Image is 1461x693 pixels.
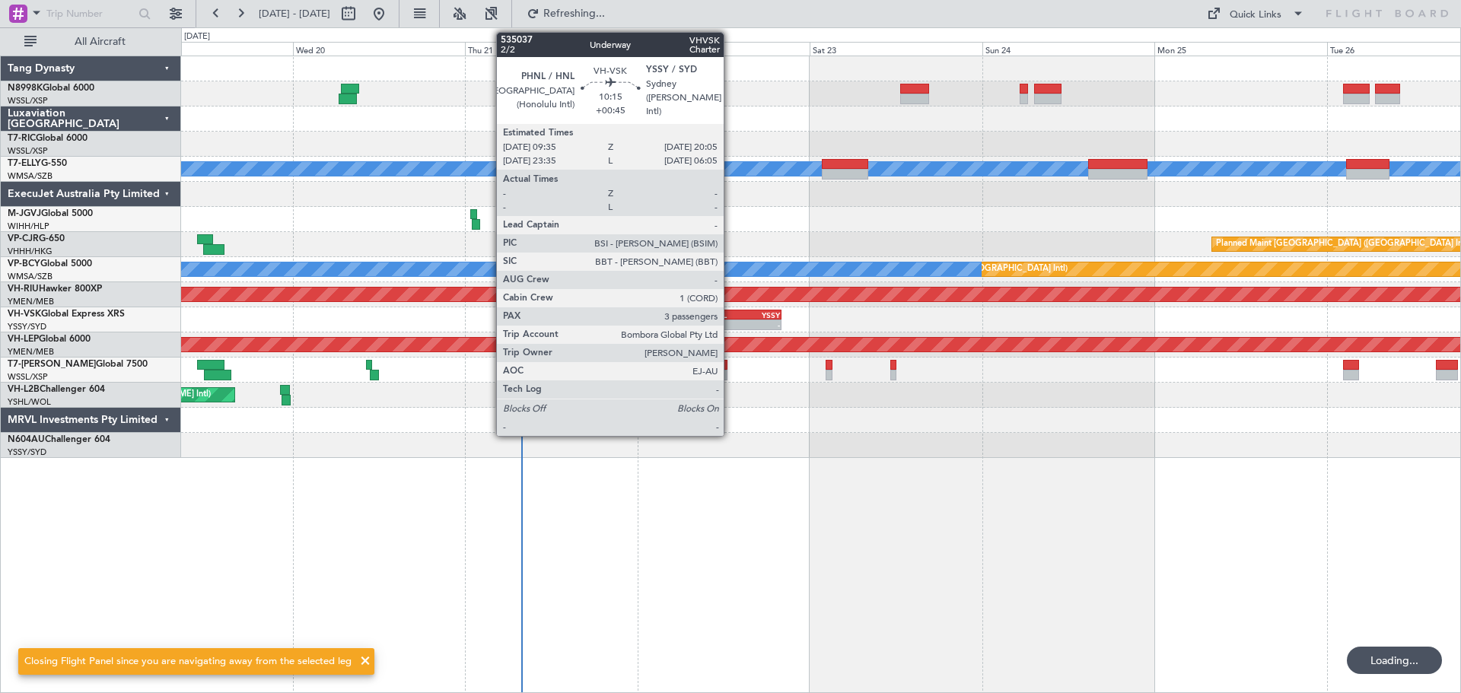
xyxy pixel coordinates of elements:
[638,42,810,56] div: Fri 22
[8,221,49,232] a: WIHH/HLP
[8,335,91,344] a: VH-LEPGlobal 6000
[8,234,65,243] a: VP-CJRG-650
[743,320,780,329] div: -
[46,2,134,25] input: Trip Number
[8,84,94,93] a: N8998KGlobal 6000
[8,385,105,394] a: VH-L2BChallenger 604
[24,654,352,669] div: Closing Flight Panel since you are navigating away from the selected leg
[8,371,48,383] a: WSSL/XSP
[1347,647,1442,674] div: Loading...
[8,285,39,294] span: VH-RIU
[8,296,54,307] a: YMEN/MEB
[8,360,148,369] a: T7-[PERSON_NAME]Global 7500
[8,95,48,106] a: WSSL/XSP
[810,42,982,56] div: Sat 23
[743,310,780,319] div: YSSY
[8,435,110,444] a: N604AUChallenger 604
[8,134,88,143] a: T7-RICGlobal 6000
[8,435,45,444] span: N604AU
[707,310,743,319] div: PHNL
[465,42,637,56] div: Thu 21
[8,246,53,257] a: VHHH/HKG
[8,209,41,218] span: M-JGVJ
[120,42,292,56] div: Tue 19
[8,234,39,243] span: VP-CJR
[8,385,40,394] span: VH-L2B
[1199,2,1312,26] button: Quick Links
[8,170,53,182] a: WMSA/SZB
[8,134,36,143] span: T7-RIC
[8,335,39,344] span: VH-LEP
[8,447,46,458] a: YSSY/SYD
[1154,42,1326,56] div: Mon 25
[8,310,41,319] span: VH-VSK
[8,209,93,218] a: M-JGVJGlobal 5000
[40,37,161,47] span: All Aircraft
[293,42,465,56] div: Wed 20
[982,42,1154,56] div: Sun 24
[543,8,606,19] span: Refreshing...
[259,7,330,21] span: [DATE] - [DATE]
[8,321,46,332] a: YSSY/SYD
[17,30,165,54] button: All Aircraft
[8,360,96,369] span: T7-[PERSON_NAME]
[8,346,54,358] a: YMEN/MEB
[8,145,48,157] a: WSSL/XSP
[520,2,611,26] button: Refreshing...
[8,285,102,294] a: VH-RIUHawker 800XP
[8,159,67,168] a: T7-ELLYG-550
[8,310,125,319] a: VH-VSKGlobal Express XRS
[184,30,210,43] div: [DATE]
[707,320,743,329] div: -
[8,259,40,269] span: VP-BCY
[8,159,41,168] span: T7-ELLY
[8,84,43,93] span: N8998K
[8,396,51,408] a: YSHL/WOL
[8,259,92,269] a: VP-BCYGlobal 5000
[8,271,53,282] a: WMSA/SZB
[1230,8,1281,23] div: Quick Links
